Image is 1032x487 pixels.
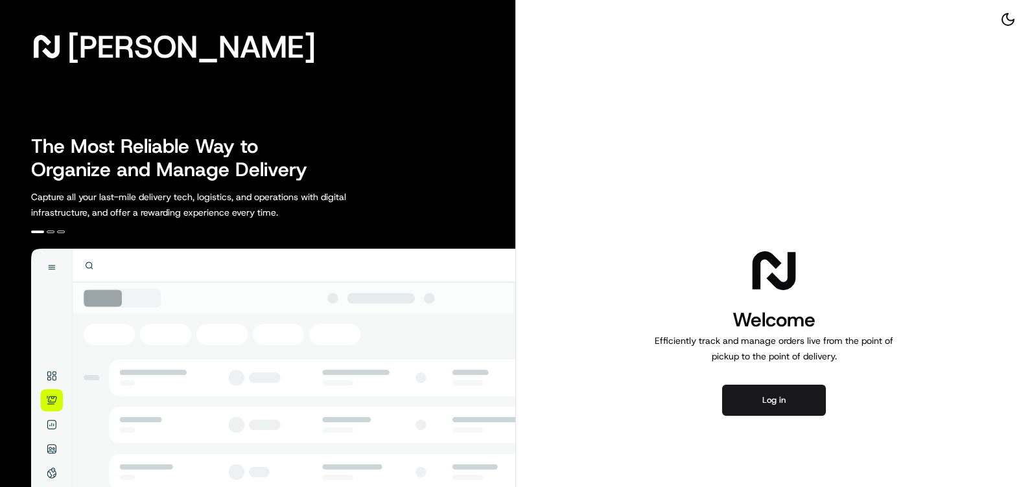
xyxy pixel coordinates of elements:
h1: Welcome [650,307,898,333]
h2: The Most Reliable Way to Organize and Manage Delivery [31,135,322,181]
p: Efficiently track and manage orders live from the point of pickup to the point of delivery. [650,333,898,364]
button: Log in [722,385,826,416]
p: Capture all your last-mile delivery tech, logistics, and operations with digital infrastructure, ... [31,189,405,220]
span: [PERSON_NAME] [67,34,316,60]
